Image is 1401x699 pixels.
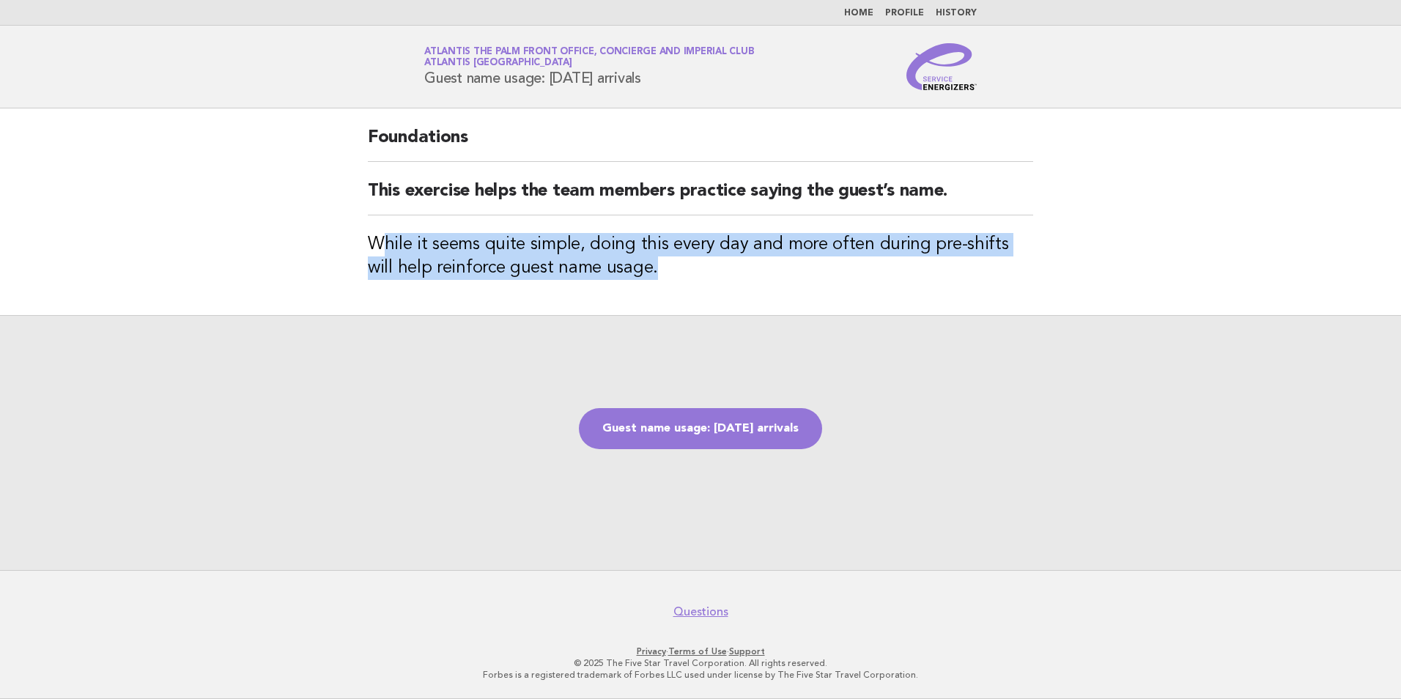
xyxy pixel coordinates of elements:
[424,47,754,67] a: Atlantis The Palm Front Office, Concierge and Imperial ClubAtlantis [GEOGRAPHIC_DATA]
[579,408,822,449] a: Guest name usage: [DATE] arrivals
[368,180,1033,215] h2: This exercise helps the team members practice saying the guest’s name.
[252,669,1149,681] p: Forbes is a registered trademark of Forbes LLC used under license by The Five Star Travel Corpora...
[424,59,572,68] span: Atlantis [GEOGRAPHIC_DATA]
[673,604,728,619] a: Questions
[729,646,765,657] a: Support
[668,646,727,657] a: Terms of Use
[252,646,1149,657] p: · ·
[936,9,977,18] a: History
[252,657,1149,669] p: © 2025 The Five Star Travel Corporation. All rights reserved.
[885,9,924,18] a: Profile
[368,126,1033,162] h2: Foundations
[368,233,1033,280] h3: While it seems quite simple, doing this every day and more often during pre-shifts will help rein...
[424,48,754,86] h1: Guest name usage: [DATE] arrivals
[637,646,666,657] a: Privacy
[844,9,873,18] a: Home
[906,43,977,90] img: Service Energizers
